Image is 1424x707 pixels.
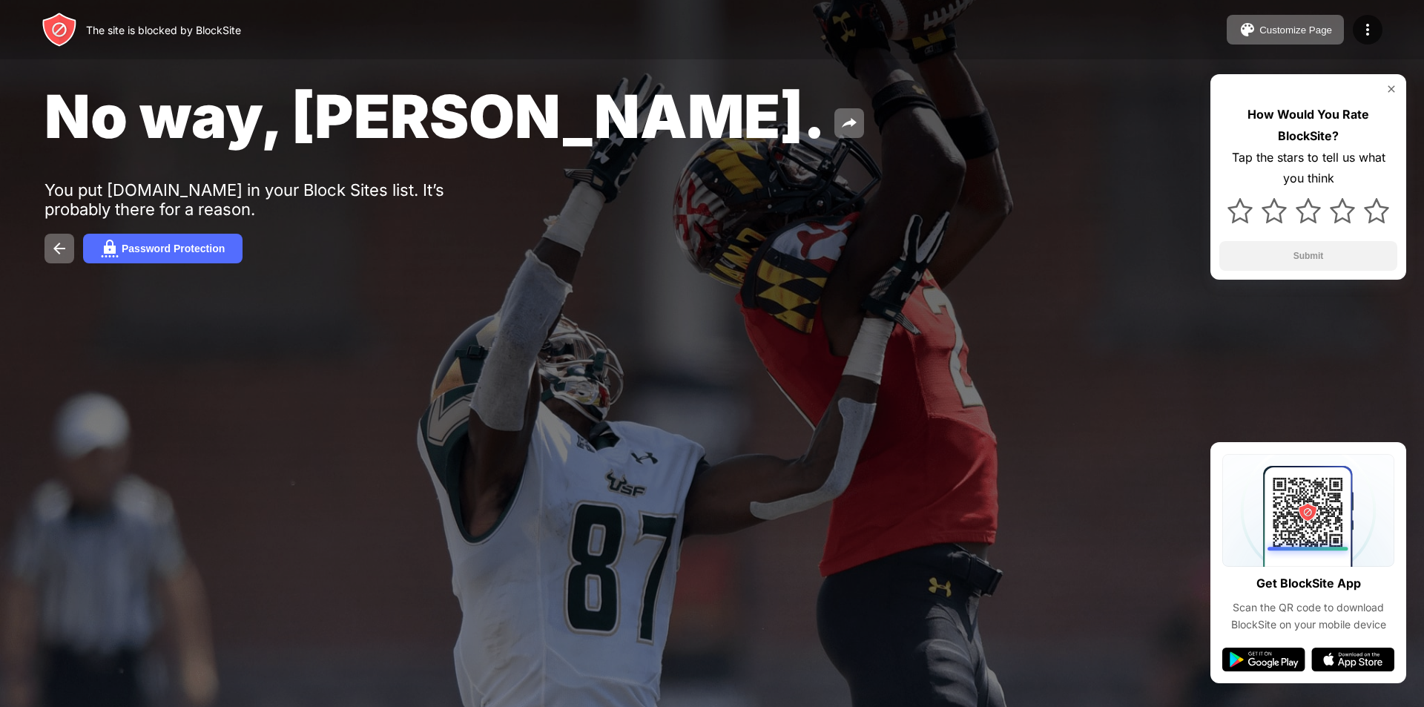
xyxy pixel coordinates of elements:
[1330,198,1355,223] img: star.svg
[1222,454,1394,567] img: qrcode.svg
[1227,198,1253,223] img: star.svg
[1359,21,1377,39] img: menu-icon.svg
[840,114,858,132] img: share.svg
[44,180,503,219] div: You put [DOMAIN_NAME] in your Block Sites list. It’s probably there for a reason.
[1311,648,1394,671] img: app-store.svg
[1227,15,1344,45] button: Customize Page
[86,24,241,36] div: The site is blocked by BlockSite
[1296,198,1321,223] img: star.svg
[44,80,825,152] span: No way, [PERSON_NAME].
[83,234,243,263] button: Password Protection
[1262,198,1287,223] img: star.svg
[1239,21,1256,39] img: pallet.svg
[1256,573,1361,594] div: Get BlockSite App
[1364,198,1389,223] img: star.svg
[1219,147,1397,190] div: Tap the stars to tell us what you think
[1385,83,1397,95] img: rate-us-close.svg
[50,240,68,257] img: back.svg
[1222,648,1305,671] img: google-play.svg
[1219,241,1397,271] button: Submit
[1259,24,1332,36] div: Customize Page
[42,12,77,47] img: header-logo.svg
[122,243,225,254] div: Password Protection
[1219,104,1397,147] div: How Would You Rate BlockSite?
[101,240,119,257] img: password.svg
[1222,599,1394,633] div: Scan the QR code to download BlockSite on your mobile device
